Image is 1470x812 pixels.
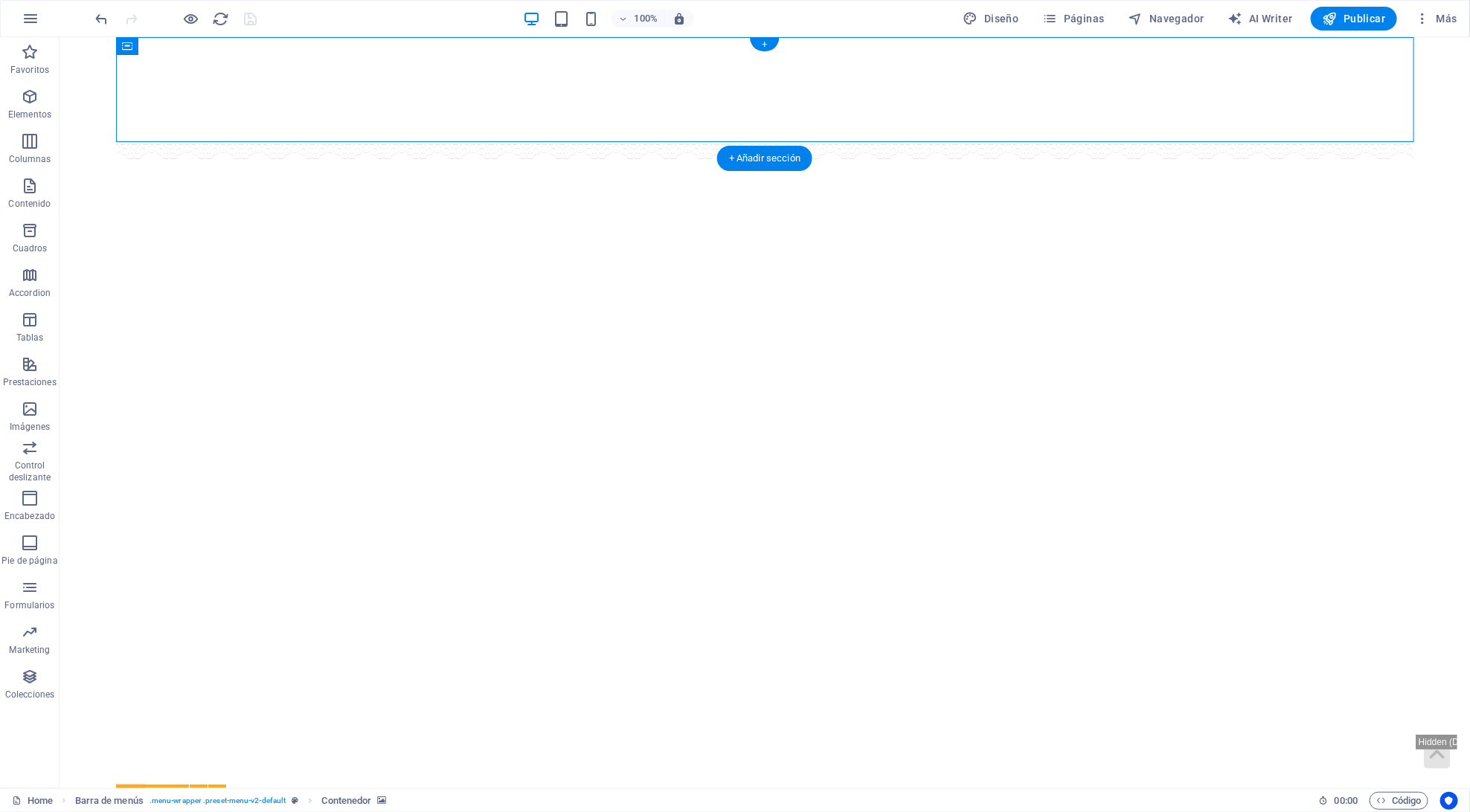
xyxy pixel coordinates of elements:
button: Más [1409,7,1463,30]
span: Código [1376,792,1422,810]
h6: 100% [634,10,658,28]
span: . menu-wrapper .preset-menu-v2-default [150,792,286,810]
span: 00 00 [1335,792,1358,810]
i: Al redimensionar, ajustar el nivel de zoom automáticamente para ajustarse al dispositivo elegido. [673,12,686,25]
button: Código [1370,792,1428,810]
i: Este elemento es un preajuste personalizable [292,796,298,805]
button: Navegador [1123,7,1210,30]
p: Pie de página [1,555,57,567]
p: Cuadros [13,242,48,254]
div: + Añadir sección [717,146,812,171]
span: AI Writer [1228,11,1293,26]
p: Prestaciones [3,376,56,388]
i: Deshacer: Cambiar HTML (Ctrl+Z) [94,10,111,28]
span: Más [1415,11,1457,26]
p: Encabezado [4,510,55,522]
p: Columnas [9,153,51,165]
button: AI Writer [1222,7,1299,30]
a: Haz clic para cancelar la selección y doble clic para abrir páginas [12,792,53,810]
span: Publicar [1323,11,1386,26]
span: Haz clic para seleccionar y doble clic para editar [75,792,144,810]
span: Haz clic para seleccionar y doble clic para editar [322,792,372,810]
button: Diseño [957,7,1025,30]
span: Diseño [963,11,1019,26]
p: Elementos [8,109,51,120]
span: Páginas [1043,11,1105,26]
p: Favoritos [10,64,49,76]
nav: breadcrumb [75,792,387,810]
p: Formularios [4,599,54,611]
span: Navegador [1129,11,1204,26]
button: 100% [612,10,664,28]
button: Usercentrics [1440,792,1458,810]
p: Tablas [16,332,44,344]
h6: Tiempo de la sesión [1319,792,1358,810]
i: Volver a cargar página [213,10,230,28]
button: undo [93,10,111,28]
span: : [1345,795,1347,806]
div: + [750,38,779,51]
p: Colecciones [5,689,54,700]
button: Páginas [1037,7,1111,30]
div: Diseño (Ctrl+Alt+Y) [957,7,1025,30]
button: reload [212,10,230,28]
p: Imágenes [10,421,50,433]
p: Accordion [9,287,51,299]
p: Contenido [8,198,51,210]
i: Este elemento contiene un fondo [378,796,387,805]
button: Publicar [1311,7,1398,30]
p: Marketing [9,644,50,656]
